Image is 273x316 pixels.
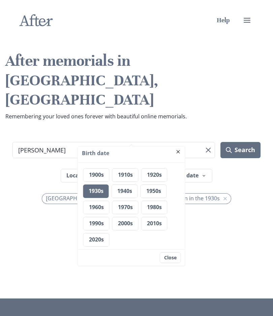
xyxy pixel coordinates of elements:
[222,195,229,202] button: Remove filter
[141,217,168,230] button: 2010s
[159,169,212,182] button: Passing date
[46,195,157,202] span: [GEOGRAPHIC_DATA], [GEOGRAPHIC_DATA]
[203,145,214,155] button: Clear search term
[174,148,182,156] button: Close
[112,201,139,214] button: 1970s
[5,112,268,120] p: Remembering your loved ones forever with beautiful online memorials.
[82,149,181,157] h3: Birth date
[112,217,139,230] button: 2000s
[83,201,110,214] button: 1960s
[83,168,110,182] button: 1900s
[240,13,254,27] button: user menu
[43,236,230,245] p: No memorials found
[83,184,109,198] button: 1930s
[12,193,261,204] ul: Active filters
[61,169,104,182] button: Location
[175,195,220,202] span: Born in the 1930s
[217,16,230,24] a: Help
[141,184,167,198] button: 1950s
[83,233,110,247] button: 2020s
[112,168,139,182] button: 1910s
[112,184,138,198] button: 1940s
[12,142,215,158] input: Search term
[206,148,211,152] svg: Clear
[220,142,261,158] button: Search
[160,252,181,263] button: Close
[83,217,110,230] button: 1990s
[141,168,168,182] button: 1920s
[5,51,268,110] h1: After memorials in [GEOGRAPHIC_DATA], [GEOGRAPHIC_DATA]
[141,201,168,214] button: 1980s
